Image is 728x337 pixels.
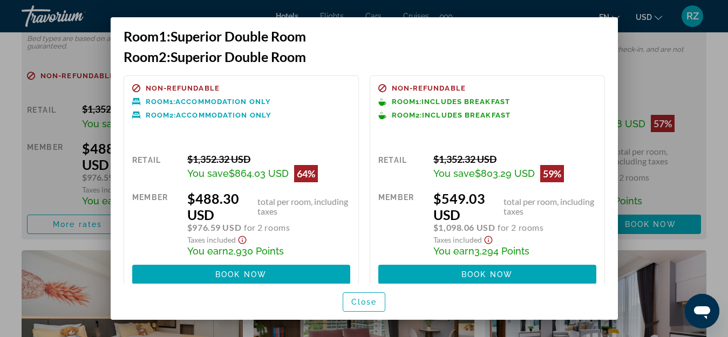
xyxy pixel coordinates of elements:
[146,85,220,92] span: Non-refundable
[378,265,596,284] button: Book now
[343,292,386,312] button: Close
[132,190,179,257] div: Member
[433,153,596,165] div: $1,352.32 USD
[146,98,176,105] span: 1:
[187,223,241,232] span: $976.59 USD
[229,168,289,179] span: $864.03 USD
[257,197,350,216] span: total per room, including taxes
[433,245,474,257] span: You earn
[124,49,159,65] span: Room
[685,294,719,328] iframe: Кнопка запуска окна обмена сообщениями
[504,197,596,216] span: total per room, including taxes
[482,232,495,245] button: Show Taxes and Fees disclaimer
[236,232,249,245] button: Show Taxes and Fees disclaimer
[146,112,176,119] span: 2:
[392,112,423,119] span: 2:
[433,223,495,232] span: $1,098.06 USD
[474,245,529,257] span: 3,294 Points
[433,190,596,223] div: $549.03 USD
[433,235,482,244] span: Taxes included
[132,153,179,182] div: Retail
[294,165,318,182] div: 64%
[124,49,605,65] h3: Superior Double Room
[176,112,271,119] span: Accommodation Only
[187,245,228,257] span: You earn
[187,153,350,165] div: $1,352.32 USD
[187,168,229,179] span: You save
[475,168,535,179] span: $803.29 USD
[187,190,350,223] div: $488.30 USD
[461,270,513,279] span: Book now
[244,223,290,232] span: for 2 rooms
[175,98,271,105] span: Accommodation Only
[392,85,466,92] span: Non-refundable
[124,28,171,44] span: 1:
[392,98,422,105] span: 1:
[228,245,284,257] span: 2,930 Points
[146,111,169,119] span: Room
[422,112,511,119] span: Includes Breakfast
[124,28,605,44] h3: Superior Double Room
[146,98,169,106] span: Room
[124,49,171,65] span: 2:
[124,28,159,44] span: Room
[433,168,475,179] span: You save
[540,165,564,182] div: 59%
[132,265,350,284] button: Book now
[351,298,377,306] span: Close
[187,235,236,244] span: Taxes included
[498,223,543,232] span: for 2 rooms
[215,270,267,279] span: Book now
[392,98,416,106] span: Room
[378,153,425,182] div: Retail
[392,111,416,119] span: Room
[378,190,425,257] div: Member
[421,98,510,105] span: Includes Breakfast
